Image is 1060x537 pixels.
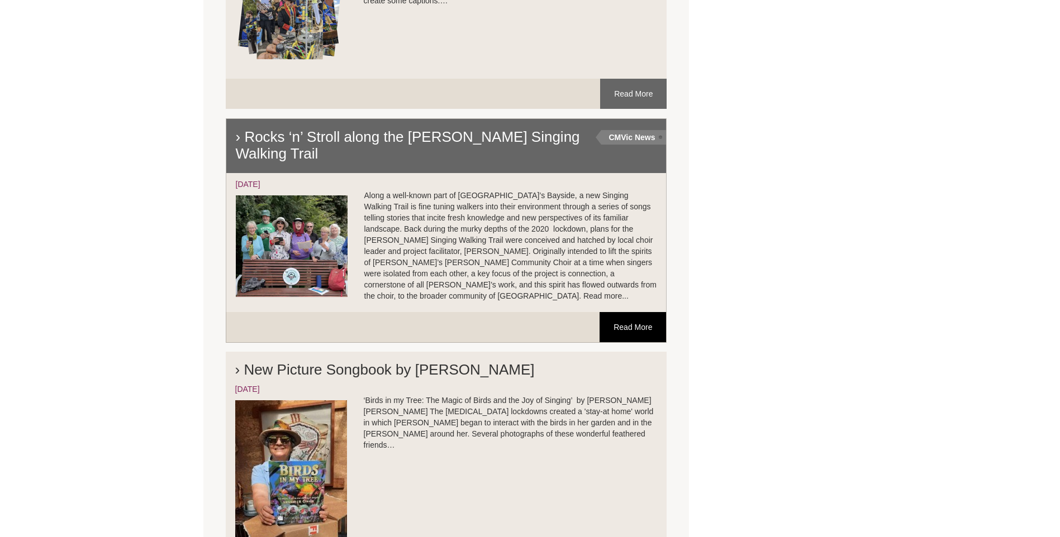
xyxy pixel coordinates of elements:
a: Read More [600,79,667,109]
a: Read More [600,312,666,342]
img: Screen_Shot_2023-04-03_at_1.12.23_pm.png [236,195,348,297]
li: Along a well-known part of [GEOGRAPHIC_DATA]’s Bayside, a new Singing Walking Trail is fine tunin... [226,118,667,312]
h2: › New Picture Songbook by [PERSON_NAME] [235,350,658,383]
strong: CMVic News [609,133,655,142]
h2: › Rocks ‘n’ Stroll along the [PERSON_NAME] Singing Walking Trail [225,117,668,173]
div: [DATE] [236,179,657,190]
div: [DATE] [235,383,658,395]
